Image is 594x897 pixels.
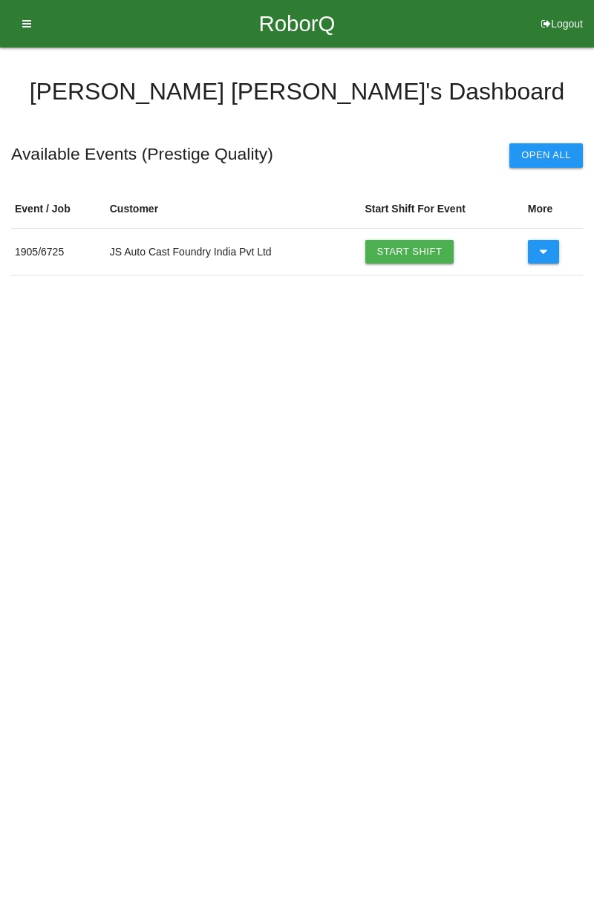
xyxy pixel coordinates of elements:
[106,228,362,275] td: JS Auto Cast Foundry India Pvt Ltd
[11,145,273,163] h5: Available Events ( Prestige Quality )
[11,228,106,275] td: 1905 / 6725
[362,190,524,229] th: Start Shift For Event
[106,190,362,229] th: Customer
[11,190,106,229] th: Event / Job
[365,240,454,264] a: Start Shift
[509,143,583,167] button: Open All
[11,79,583,105] h4: [PERSON_NAME] [PERSON_NAME] 's Dashboard
[524,190,583,229] th: More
